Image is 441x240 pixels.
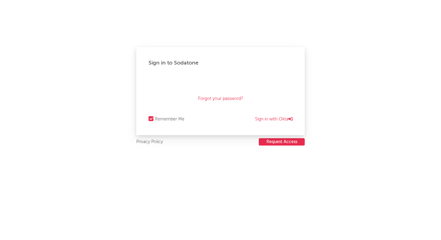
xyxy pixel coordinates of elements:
[198,95,243,102] a: Forgot your password?
[136,138,163,146] a: Privacy Policy
[149,59,292,67] div: Sign in to Sodatone
[155,116,184,123] div: Remember Me
[255,116,292,123] a: Sign in with Okta
[259,138,305,146] button: Request Access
